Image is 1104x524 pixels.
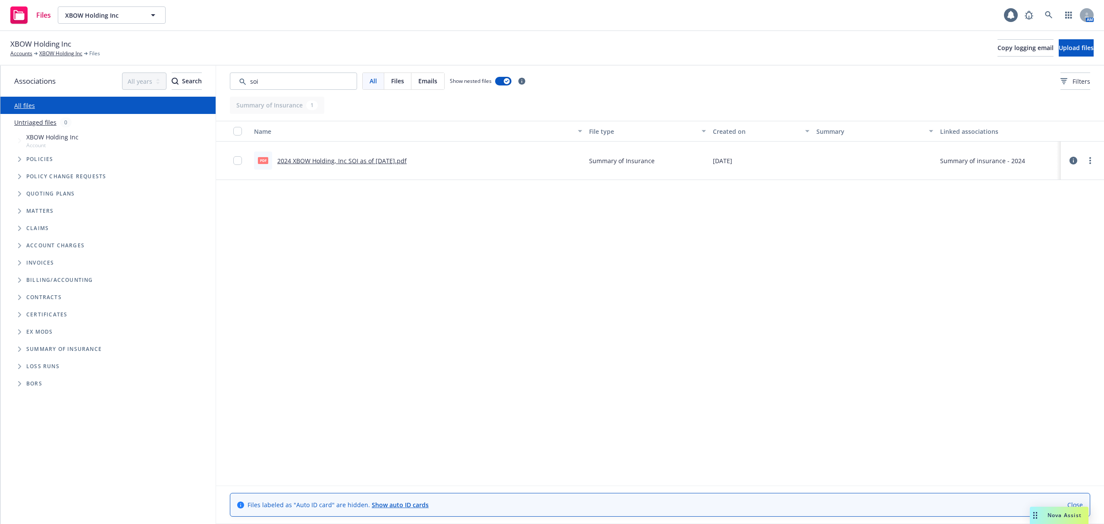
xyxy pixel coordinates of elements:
a: Files [7,3,54,27]
span: Files [89,50,100,57]
div: Linked associations [940,127,1057,136]
button: Summary [813,121,937,142]
span: Claims [26,226,49,231]
span: Files labeled as "Auto ID card" are hidden. [248,500,429,509]
button: Nova Assist [1030,507,1088,524]
button: Name [251,121,586,142]
div: Folder Tree Example [0,271,216,392]
a: Search [1040,6,1057,24]
div: Summary [816,127,924,136]
span: All [370,76,377,85]
span: Policy change requests [26,174,106,179]
span: Copy logging email [997,44,1054,52]
div: File type [589,127,697,136]
button: Created on [709,121,813,142]
button: Filters [1060,73,1090,90]
span: Summary of Insurance [589,156,655,165]
span: Filters [1060,77,1090,86]
a: All files [14,101,35,110]
a: Accounts [10,50,32,57]
div: 0 [60,117,72,127]
span: XBOW Holding Inc [10,38,71,50]
span: Certificates [26,312,67,317]
button: SearchSearch [172,73,202,90]
span: Associations [14,76,56,87]
button: XBOW Holding Inc [58,6,166,24]
span: Filters [1073,77,1090,86]
span: Nova Assist [1048,511,1082,519]
div: Name [254,127,573,136]
span: Files [36,12,51,19]
a: 2024 XBOW Holding, Inc SOI as of [DATE].pdf [277,157,407,165]
button: Linked associations [937,121,1061,142]
div: Tree Example [0,131,216,271]
span: Quoting plans [26,191,75,196]
input: Select all [233,127,242,136]
span: Summary of insurance [26,347,102,352]
span: XBOW Holding Inc [26,133,78,142]
span: Files [391,76,404,85]
span: BORs [26,381,42,386]
span: Contracts [26,295,62,300]
div: Drag to move [1030,507,1041,524]
span: Loss Runs [26,364,60,369]
span: Show nested files [450,77,492,85]
input: Search by keyword... [230,73,357,90]
div: Created on [713,127,800,136]
span: Ex Mods [26,329,53,335]
a: XBOW Holding Inc [39,50,82,57]
button: Upload files [1059,39,1094,57]
span: Emails [418,76,437,85]
a: Close [1067,500,1083,509]
span: Account charges [26,243,85,248]
span: [DATE] [713,156,732,165]
div: Search [172,73,202,89]
input: Toggle Row Selected [233,156,242,165]
span: pdf [258,157,268,164]
span: XBOW Holding Inc [65,11,140,20]
a: Untriaged files [14,118,56,127]
span: Billing/Accounting [26,278,93,283]
a: Switch app [1060,6,1077,24]
a: more [1085,155,1095,166]
div: Summary of insurance - 2024 [940,156,1025,165]
a: Show auto ID cards [372,501,429,509]
span: Upload files [1059,44,1094,52]
span: Policies [26,157,53,162]
button: Copy logging email [997,39,1054,57]
svg: Search [172,78,179,85]
span: Matters [26,208,53,214]
span: Account [26,142,78,149]
span: Invoices [26,260,54,265]
button: File type [586,121,710,142]
a: Report a Bug [1020,6,1038,24]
